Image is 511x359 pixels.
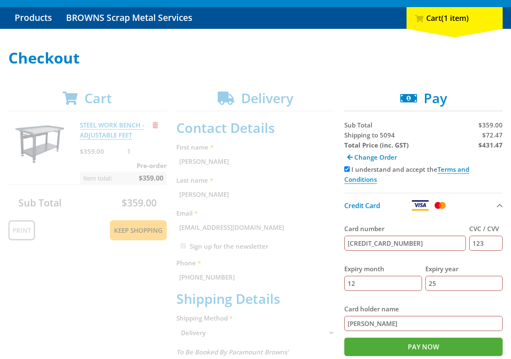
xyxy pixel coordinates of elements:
[482,131,503,139] span: $72.47
[344,338,503,356] input: Pay Now
[344,165,469,184] label: I understand and accept the
[354,153,397,161] span: Change Order
[344,304,503,314] label: Card holder name
[425,276,503,291] input: YY
[433,200,447,211] img: Mastercard
[344,150,400,164] a: Change Order
[469,224,503,234] label: CVC / CVV
[344,201,380,210] span: Credit Card
[411,200,430,211] img: Visa
[478,121,503,129] font: $359.00
[425,264,503,274] label: Expiry year
[8,50,503,66] h1: Checkout
[407,7,503,29] div: Cart
[344,193,503,217] button: Credit Card
[344,141,409,149] strong: Total Price (inc. GST)
[344,131,395,139] span: Shipping to 5094
[8,7,58,29] a: Go to the Products page
[60,7,198,29] a: Go to the BROWNS Scrap Metal Services page
[441,13,469,23] span: (1 item)
[344,166,350,172] input: Please accept the terms and conditions.
[344,121,372,129] font: Sub Total
[478,141,503,149] strong: $431.47
[424,89,447,107] span: Pay
[344,276,422,291] input: MM
[344,264,422,274] label: Expiry month
[344,224,466,234] label: Card number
